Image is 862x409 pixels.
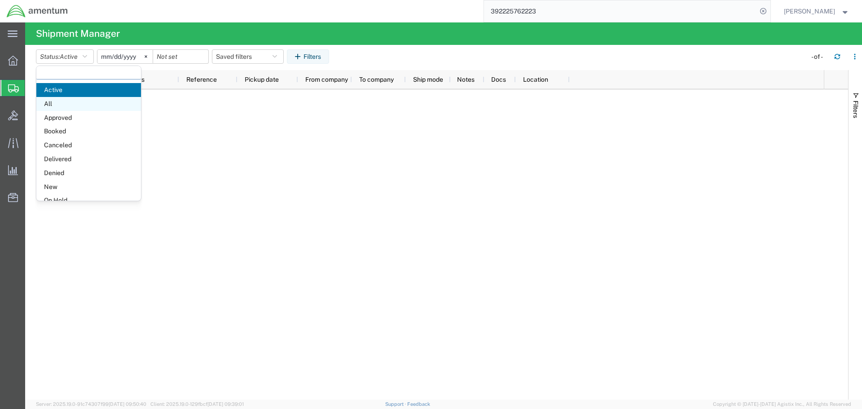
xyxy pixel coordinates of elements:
[36,166,141,180] span: Denied
[457,76,475,83] span: Notes
[287,49,329,64] button: Filters
[407,401,430,407] a: Feedback
[36,138,141,152] span: Canceled
[245,76,279,83] span: Pickup date
[811,52,827,62] div: - of -
[36,401,146,407] span: Server: 2025.19.0-91c74307f99
[852,101,859,118] span: Filters
[523,76,548,83] span: Location
[153,50,208,63] input: Not set
[305,76,348,83] span: From company
[36,180,141,194] span: New
[186,76,217,83] span: Reference
[36,83,141,97] span: Active
[207,401,244,407] span: [DATE] 09:39:01
[97,50,153,63] input: Not set
[36,124,141,138] span: Booked
[150,401,244,407] span: Client: 2025.19.0-129fbcf
[385,401,408,407] a: Support
[491,76,506,83] span: Docs
[36,111,141,125] span: Approved
[713,400,851,408] span: Copyright © [DATE]-[DATE] Agistix Inc., All Rights Reserved
[36,152,141,166] span: Delivered
[36,97,141,111] span: All
[783,6,850,17] button: [PERSON_NAME]
[359,76,394,83] span: To company
[484,0,757,22] input: Search for shipment number, reference number
[212,49,284,64] button: Saved filters
[413,76,443,83] span: Ship mode
[36,22,120,45] h4: Shipment Manager
[784,6,835,16] span: Nick Riddle
[109,401,146,407] span: [DATE] 09:50:40
[36,49,94,64] button: Status:Active
[36,194,141,207] span: On Hold
[60,53,78,60] span: Active
[6,4,68,18] img: logo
